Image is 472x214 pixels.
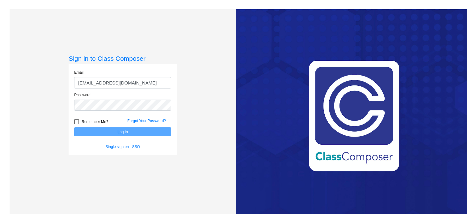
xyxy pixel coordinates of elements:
label: Email [74,70,83,75]
a: Single sign on - SSO [106,145,140,149]
label: Password [74,92,91,98]
a: Forgot Your Password? [127,119,166,123]
span: Remember Me? [82,118,108,126]
h3: Sign in to Class Composer [69,55,177,62]
button: Log In [74,127,171,136]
